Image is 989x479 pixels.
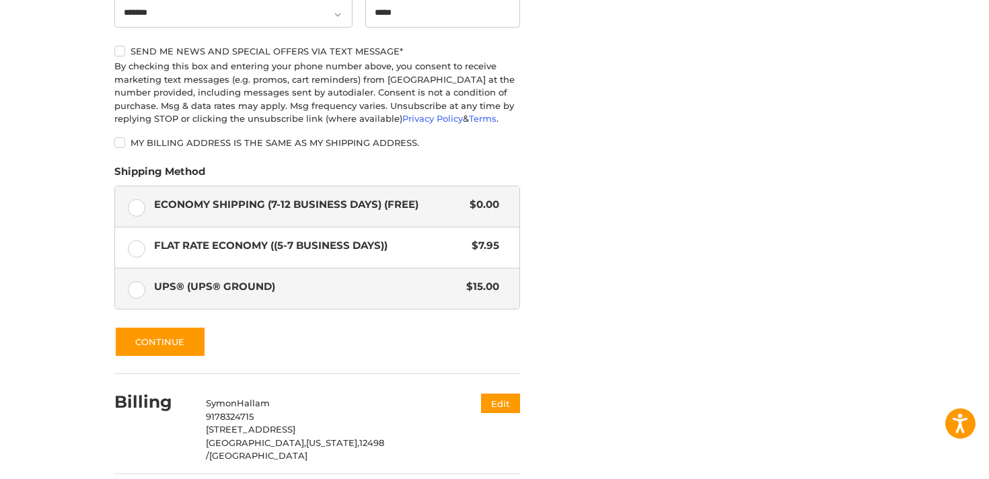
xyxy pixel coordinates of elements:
[469,113,497,124] a: Terms
[464,197,500,213] span: $0.00
[114,164,205,186] legend: Shipping Method
[481,394,520,413] button: Edit
[114,392,193,412] h2: Billing
[206,437,306,448] span: [GEOGRAPHIC_DATA],
[209,450,307,461] span: [GEOGRAPHIC_DATA]
[114,60,520,126] div: By checking this box and entering your phone number above, you consent to receive marketing text ...
[460,279,500,295] span: $15.00
[466,238,500,254] span: $7.95
[306,437,359,448] span: [US_STATE],
[402,113,463,124] a: Privacy Policy
[114,326,206,357] button: Continue
[154,238,466,254] span: Flat Rate Economy ((5-7 Business Days))
[154,279,460,295] span: UPS® (UPS® Ground)
[154,197,464,213] span: Economy Shipping (7-12 Business Days) (Free)
[114,137,520,148] label: My billing address is the same as my shipping address.
[237,398,270,408] span: Hallam
[206,411,254,422] span: 9178324715
[206,398,237,408] span: Symon
[206,424,295,435] span: [STREET_ADDRESS]
[114,46,520,57] label: Send me news and special offers via text message*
